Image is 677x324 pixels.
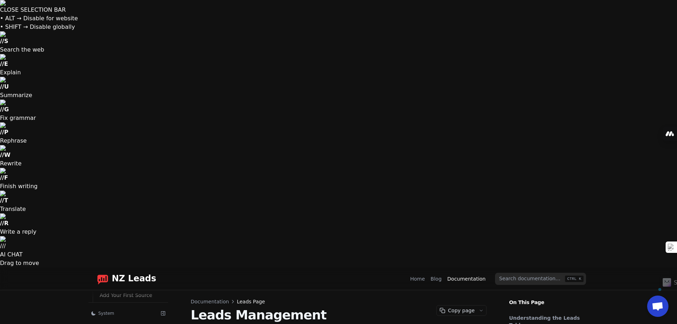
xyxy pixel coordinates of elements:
p: On This Page [504,290,595,306]
a: Blog [431,275,442,282]
span: Leads Page [237,298,265,305]
div: Open chat [647,296,668,317]
button: Copy page [437,306,476,315]
span: NZ Leads [112,274,156,284]
a: Home page [91,273,156,285]
button: System [88,308,155,318]
input: Search documentation… [495,273,586,285]
button: Collapse sidebar [158,308,168,318]
a: Documentation [191,298,229,305]
h1: Leads Management [191,308,487,322]
a: Documentation [447,275,486,282]
a: Home [410,275,425,282]
a: Add Your First Source [97,290,165,301]
img: logo [97,273,108,285]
